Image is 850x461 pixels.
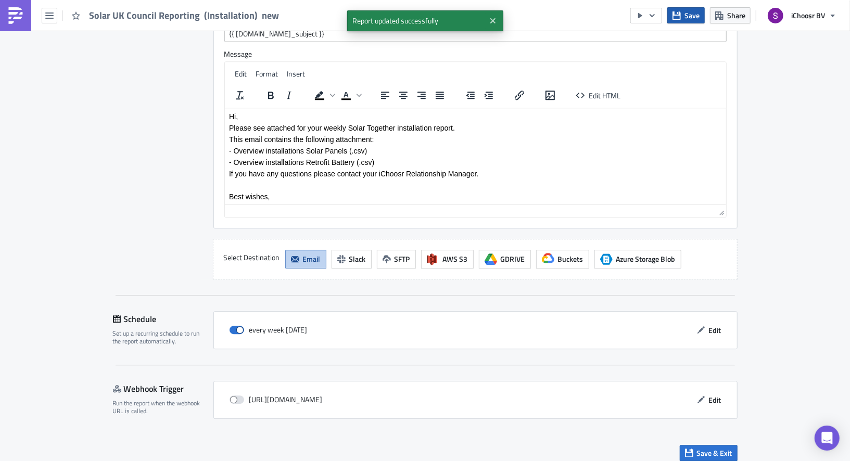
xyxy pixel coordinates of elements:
body: Rich Text Area. Press ALT-0 for help. [4,4,497,255]
button: Insert/edit image [541,88,559,103]
span: Save & Exit [697,447,732,458]
button: Align left [376,88,394,103]
button: Edit HTML [572,88,625,103]
p: This email contains the following attachment: [4,27,497,35]
button: Save & Exit [680,445,738,461]
div: Webhook Trigger [113,381,213,396]
button: Edit [692,392,727,408]
div: [URL][DOMAIN_NAME] [230,392,323,407]
div: every week [DATE] [230,322,308,338]
button: Email [285,250,326,268]
button: AWS S3 [421,250,474,268]
button: Justify [431,88,449,103]
span: SFTP [395,253,410,264]
label: Select Destination [224,250,280,265]
span: Azure Storage Blob [600,253,613,265]
span: GDRIVE [501,253,525,264]
span: Save [684,10,700,21]
span: Edit [709,325,721,336]
p: Best wishes, [4,84,497,93]
p: Please see attached for your weekly Solar Together installation report. [4,16,497,24]
span: Edit [709,394,721,405]
button: Align right [413,88,430,103]
p: - Overview installations Retrofit Battery (.csv) [4,50,497,58]
button: Share [710,7,751,23]
button: Insert/edit link [511,88,528,103]
button: Buckets [536,250,589,268]
div: Resize [715,204,726,217]
button: Slack [332,250,372,268]
button: Italic [280,88,298,103]
button: Close [485,13,501,29]
div: Background color [311,88,337,103]
span: iChoosr BV [791,10,825,21]
iframe: Rich Text Area [225,108,726,204]
img: Avatar [767,7,784,24]
span: Edit HTML [589,89,620,100]
span: Format [256,68,278,79]
button: Align center [395,88,412,103]
button: Save [667,7,705,23]
span: Edit [235,68,247,79]
button: Edit [692,322,727,338]
span: Slack [349,253,366,264]
div: Text color [337,88,363,103]
button: Azure Storage BlobAzure Storage Blob [594,250,681,268]
span: Email [303,253,321,264]
span: Solar UK Council Reporting (Installation) new [89,9,280,21]
div: Set up a recurring schedule to run the report automatically. [113,329,207,345]
span: AWS S3 [443,253,468,264]
button: SFTP [377,250,416,268]
p: Hi, [4,4,497,12]
img: PushMetrics [7,7,24,24]
button: Clear formatting [231,88,249,103]
label: Message [224,49,727,59]
button: GDRIVE [479,250,531,268]
button: Increase indent [480,88,498,103]
div: Open Intercom Messenger [815,426,840,451]
span: Azure Storage Blob [616,253,676,264]
p: - Overview installations Solar Panels (.csv) [4,39,497,47]
span: Buckets [558,253,583,264]
span: Report updated successfully [347,10,485,31]
button: Bold [262,88,280,103]
div: Schedule [113,311,213,327]
p: If you have any questions please contact your iChoosr Relationship Manager. [4,61,497,70]
span: Share [727,10,745,21]
span: Insert [287,68,306,79]
button: Decrease indent [462,88,479,103]
div: Run the report when the webhook URL is called. [113,399,207,415]
button: iChoosr BV [762,4,842,27]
